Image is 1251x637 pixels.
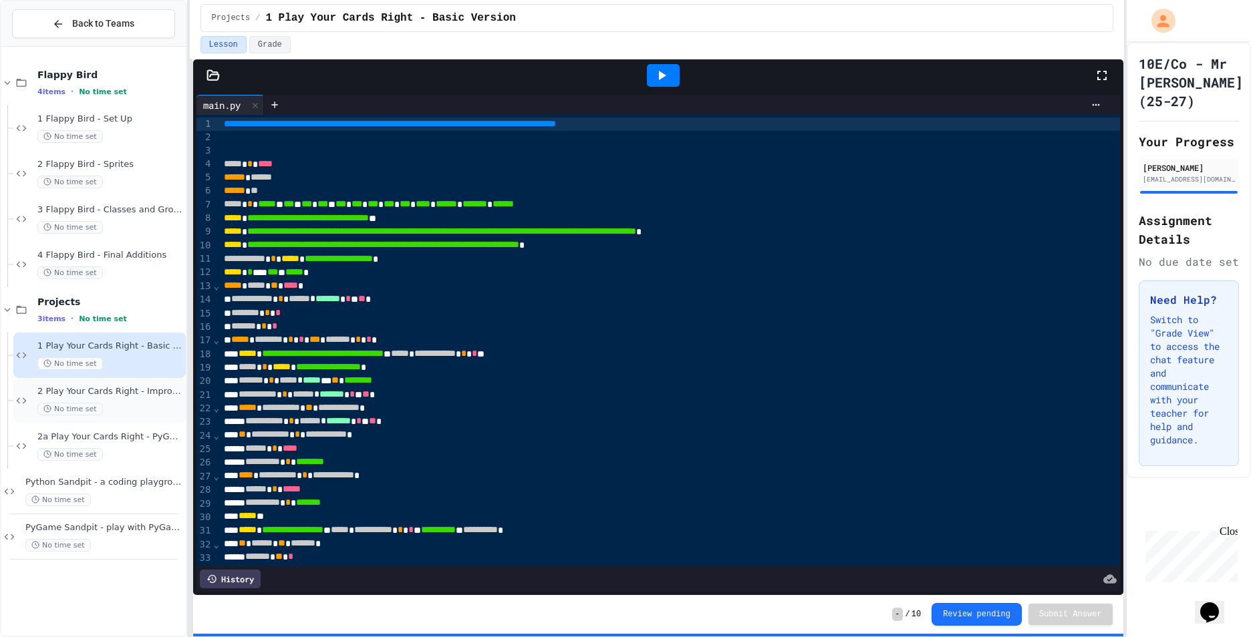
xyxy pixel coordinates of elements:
[196,443,213,456] div: 25
[196,144,213,158] div: 3
[196,497,213,511] div: 29
[37,130,103,143] span: No time set
[196,131,213,144] div: 2
[25,493,91,506] span: No time set
[37,341,183,352] span: 1 Play Your Cards Right - Basic Version
[37,296,183,308] span: Projects
[196,293,213,306] div: 14
[196,524,213,538] div: 31
[196,266,213,279] div: 12
[196,429,213,443] div: 24
[196,95,264,115] div: main.py
[37,403,103,415] span: No time set
[196,321,213,334] div: 16
[196,184,213,198] div: 6
[892,608,902,621] span: -
[200,570,261,588] div: History
[12,9,175,38] button: Back to Teams
[196,565,213,578] div: 34
[196,98,247,112] div: main.py
[37,204,183,216] span: 3 Flappy Bird - Classes and Groups
[196,415,213,429] div: 23
[196,158,213,171] div: 4
[37,159,183,170] span: 2 Flappy Bird - Sprites
[196,470,213,483] div: 27
[213,471,219,481] span: Fold line
[196,198,213,212] div: 7
[1139,54,1243,110] h1: 10E/Co - Mr [PERSON_NAME] (25-27)
[213,566,219,577] span: Fold line
[1139,211,1239,248] h2: Assignment Details
[196,375,213,388] div: 20
[196,538,213,552] div: 32
[71,86,74,97] span: •
[196,334,213,347] div: 17
[196,239,213,252] div: 10
[1150,292,1228,308] h3: Need Help?
[1039,609,1102,620] span: Submit Answer
[213,403,219,413] span: Fold line
[1139,132,1239,151] h2: Your Progress
[25,522,183,534] span: PyGame Sandpit - play with PyGame
[196,456,213,469] div: 26
[79,87,127,96] span: No time set
[906,609,910,620] span: /
[200,36,247,53] button: Lesson
[37,386,183,397] span: 2 Play Your Cards Right - Improved
[37,431,183,443] span: 2a Play Your Cards Right - PyGame
[37,221,103,234] span: No time set
[1150,313,1228,447] p: Switch to "Grade View" to access the chat feature and communicate with your teacher for help and ...
[37,448,103,461] span: No time set
[37,314,65,323] span: 3 items
[37,114,183,125] span: 1 Flappy Bird - Set Up
[212,13,251,23] span: Projects
[196,118,213,131] div: 1
[37,176,103,188] span: No time set
[265,10,515,26] span: 1 Play Your Cards Right - Basic Version
[196,483,213,497] div: 28
[1139,254,1239,270] div: No due date set
[932,603,1022,626] button: Review pending
[1143,162,1235,174] div: [PERSON_NAME]
[37,357,103,370] span: No time set
[37,87,65,96] span: 4 items
[1028,604,1113,625] button: Submit Answer
[5,5,92,85] div: Chat with us now!Close
[196,252,213,266] div: 11
[249,36,291,53] button: Grade
[196,280,213,293] div: 13
[213,430,219,441] span: Fold line
[1137,5,1179,36] div: My Account
[37,250,183,261] span: 4 Flappy Bird - Final Additions
[196,171,213,184] div: 5
[912,609,921,620] span: 10
[37,266,103,279] span: No time set
[196,212,213,225] div: 8
[196,225,213,238] div: 9
[37,69,183,81] span: Flappy Bird
[255,13,260,23] span: /
[196,402,213,415] div: 22
[196,361,213,375] div: 19
[25,477,183,488] span: Python Sandpit - a coding playground
[72,17,134,31] span: Back to Teams
[71,313,74,324] span: •
[213,539,219,550] span: Fold line
[196,552,213,565] div: 33
[196,307,213,321] div: 15
[196,348,213,361] div: 18
[25,539,91,552] span: No time set
[213,280,219,291] span: Fold line
[196,511,213,524] div: 30
[1143,174,1235,184] div: [EMAIL_ADDRESS][DOMAIN_NAME]
[1195,584,1238,624] iframe: chat widget
[213,335,219,345] span: Fold line
[1140,525,1238,582] iframe: chat widget
[196,389,213,402] div: 21
[79,314,127,323] span: No time set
